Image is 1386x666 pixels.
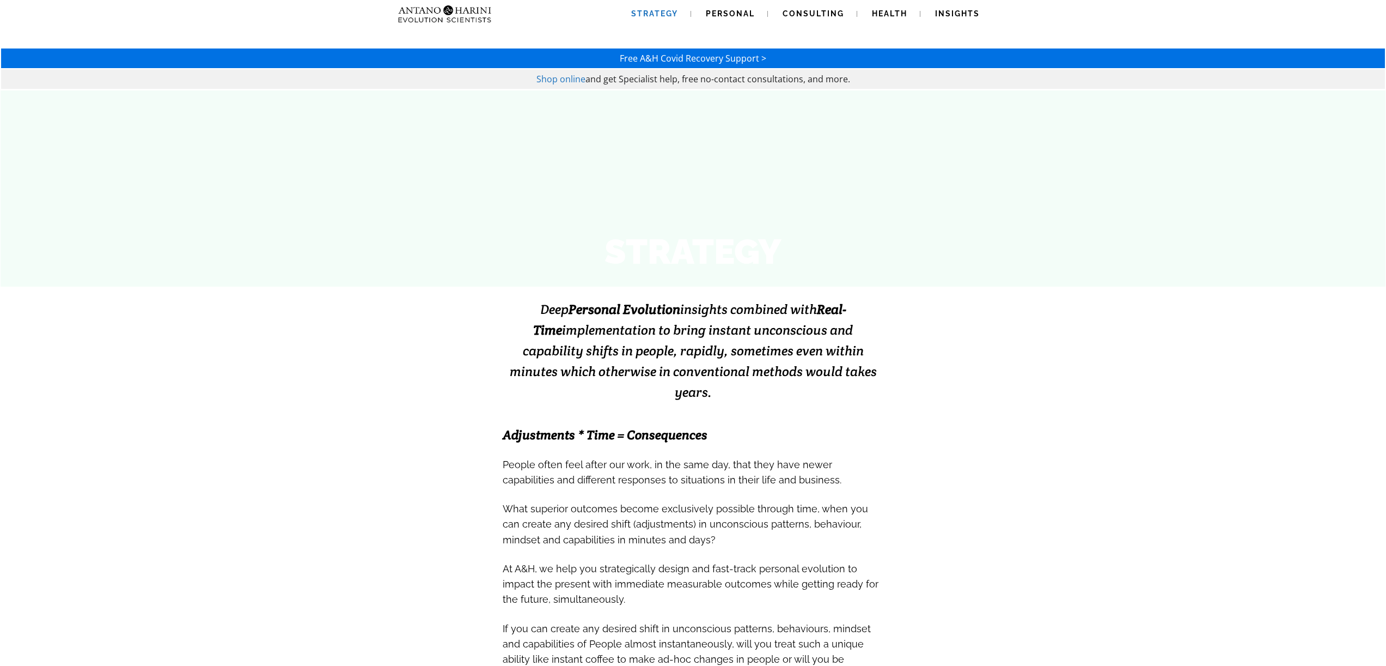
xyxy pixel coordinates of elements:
[536,73,585,85] a: Shop online
[605,231,781,272] strong: STRATEGY
[503,503,868,545] span: What superior outcomes become exclusively possible through time, when you can create any desired ...
[620,52,766,64] a: Free A&H Covid Recovery Support >
[503,459,841,486] span: People often feel after our work, in the same day, that they have newer capabilities and differen...
[510,301,877,401] span: Deep insights combined with implementation to bring instant unconscious and capability shifts in ...
[585,73,850,85] span: and get Specialist help, free no-contact consultations, and more.
[631,9,678,18] span: Strategy
[569,301,680,318] strong: Personal Evolution
[935,9,980,18] span: Insights
[503,563,878,605] span: At A&H, we help you strategically design and fast-track personal evolution to impact the present ...
[503,427,707,443] span: Adjustments * Time = Consequences
[872,9,907,18] span: Health
[783,9,844,18] span: Consulting
[706,9,755,18] span: Personal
